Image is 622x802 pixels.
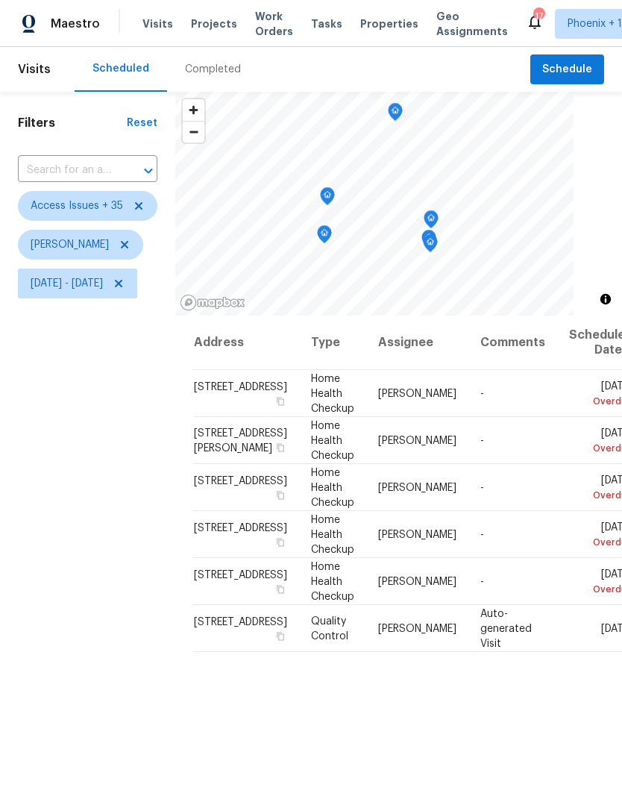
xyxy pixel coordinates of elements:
button: Copy Address [274,394,287,407]
div: 17 [533,9,544,24]
div: Map marker [317,225,332,248]
div: Map marker [320,187,335,210]
button: Zoom out [183,121,204,142]
button: Copy Address [274,440,287,454]
span: [STREET_ADDRESS] [194,616,287,627]
span: Access Issues + 35 [31,198,123,213]
span: - [480,529,484,539]
h1: Filters [18,116,127,131]
button: Copy Address [274,582,287,595]
span: [STREET_ADDRESS] [194,475,287,486]
span: Quality Control [311,615,348,641]
a: Mapbox homepage [180,294,245,311]
span: Maestro [51,16,100,31]
span: Properties [360,16,418,31]
span: [PERSON_NAME] [31,237,109,252]
span: Zoom out [183,122,204,142]
span: [PERSON_NAME] [378,623,456,633]
span: Visits [142,16,173,31]
span: [STREET_ADDRESS] [194,381,287,392]
div: Map marker [424,210,439,234]
span: Toggle attribution [601,291,610,307]
button: Toggle attribution [597,290,615,308]
span: Projects [191,16,237,31]
span: [DATE] - [DATE] [31,276,103,291]
th: Type [299,316,366,370]
div: Scheduled [92,61,149,76]
span: [PERSON_NAME] [378,435,456,445]
span: Phoenix + 1 [568,16,622,31]
span: - [480,388,484,398]
span: Home Health Checkup [311,514,354,554]
button: Copy Address [274,488,287,501]
span: Tasks [311,19,342,29]
span: - [480,435,484,445]
button: Open [138,160,159,181]
button: Zoom in [183,99,204,121]
span: Work Orders [255,9,293,39]
div: Completed [185,62,241,77]
span: Home Health Checkup [311,561,354,601]
button: Schedule [530,54,604,85]
button: Copy Address [274,629,287,642]
input: Search for an address... [18,159,116,182]
span: Auto-generated Visit [480,608,532,648]
canvas: Map [175,92,574,316]
span: [PERSON_NAME] [378,576,456,586]
span: Home Health Checkup [311,373,354,413]
button: Copy Address [274,535,287,548]
div: Map marker [421,230,436,253]
span: [STREET_ADDRESS] [194,522,287,533]
span: Home Health Checkup [311,467,354,507]
span: Visits [18,53,51,86]
span: [STREET_ADDRESS] [194,569,287,580]
span: Schedule [542,60,592,79]
span: - [480,576,484,586]
span: [PERSON_NAME] [378,482,456,492]
span: [PERSON_NAME] [378,529,456,539]
th: Address [193,316,299,370]
th: Comments [468,316,557,370]
span: [STREET_ADDRESS][PERSON_NAME] [194,427,287,453]
span: Home Health Checkup [311,420,354,460]
span: Geo Assignments [436,9,508,39]
div: Map marker [423,234,438,257]
span: - [480,482,484,492]
div: Reset [127,116,157,131]
th: Assignee [366,316,468,370]
span: [PERSON_NAME] [378,388,456,398]
div: Map marker [388,103,403,126]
